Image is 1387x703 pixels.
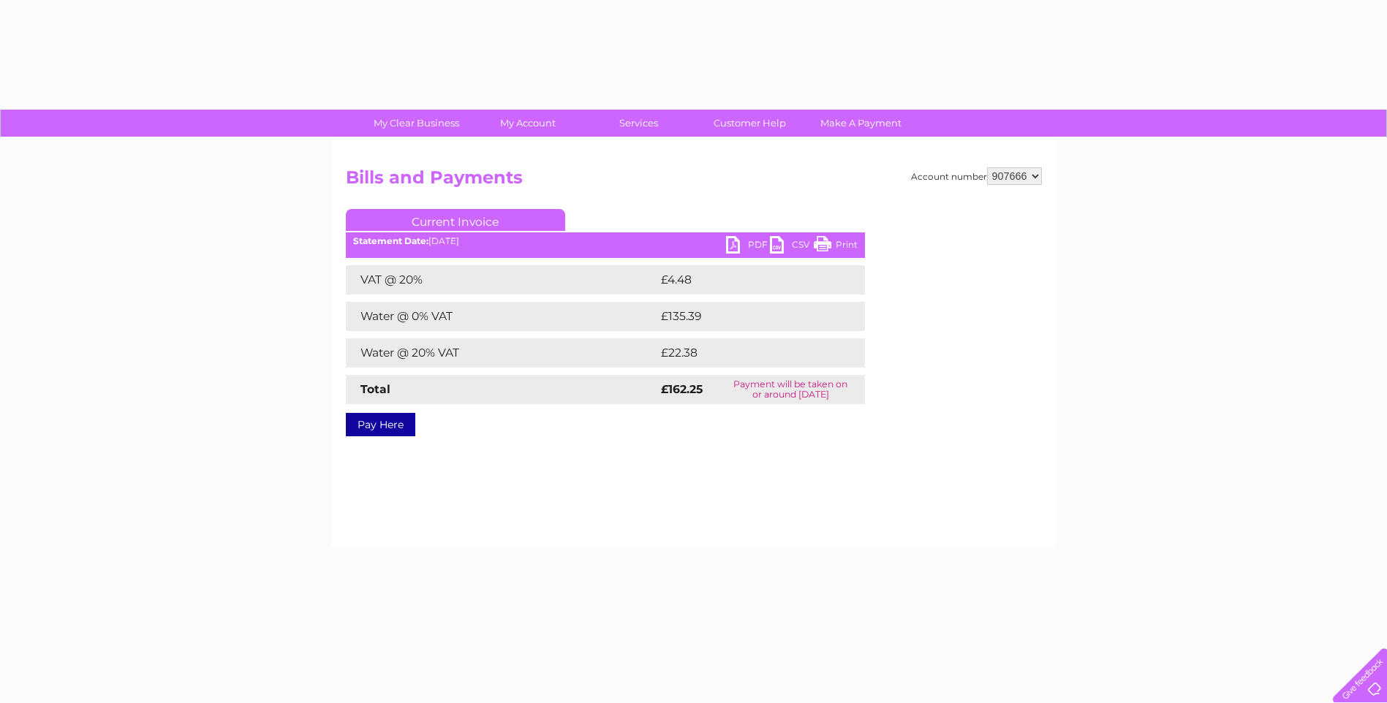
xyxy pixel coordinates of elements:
a: Print [814,236,858,257]
td: Water @ 0% VAT [346,302,657,331]
h2: Bills and Payments [346,167,1042,195]
a: Services [578,110,699,137]
strong: Total [360,382,390,396]
a: Current Invoice [346,209,565,231]
td: £4.48 [657,265,831,294]
td: Payment will be taken on or around [DATE] [717,375,864,404]
a: Pay Here [346,413,415,436]
b: Statement Date: [353,235,428,246]
a: Customer Help [689,110,810,137]
strong: £162.25 [661,382,703,396]
td: Water @ 20% VAT [346,338,657,368]
a: Make A Payment [801,110,921,137]
a: My Account [467,110,588,137]
td: VAT @ 20% [346,265,657,294]
a: CSV [770,236,814,257]
a: My Clear Business [356,110,477,137]
td: £135.39 [657,302,838,331]
td: £22.38 [657,338,835,368]
div: Account number [911,167,1042,185]
a: PDF [726,236,770,257]
div: [DATE] [346,236,865,246]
